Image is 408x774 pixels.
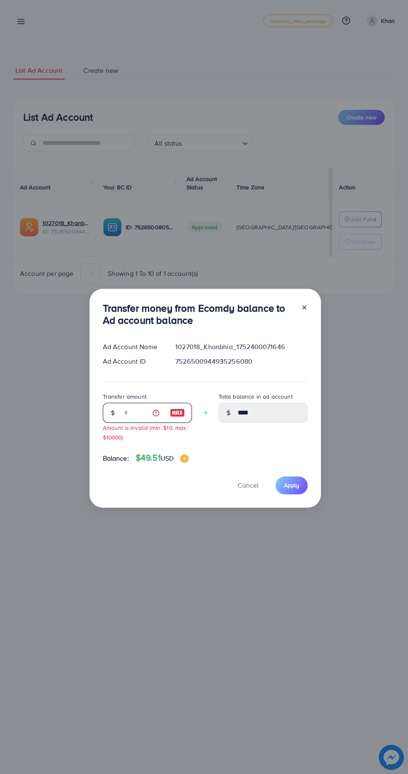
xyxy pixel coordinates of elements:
[169,342,314,352] div: 1027018_Khanbhia_1752400071646
[180,454,189,463] img: image
[161,454,174,463] span: USD
[169,357,314,366] div: 7526500944935256080
[227,476,269,494] button: Cancel
[136,453,189,463] h4: $49.51
[103,424,188,441] small: Amount is invalid (min: $10, max: $10000)
[276,476,308,494] button: Apply
[96,342,169,352] div: Ad Account Name
[170,408,185,418] img: image
[103,392,147,401] label: Transfer amount
[284,481,299,489] span: Apply
[103,302,294,326] h3: Transfer money from Ecomdy balance to Ad account balance
[96,357,169,366] div: Ad Account ID
[219,392,293,401] label: Total balance in ad account
[103,454,129,463] span: Balance:
[238,481,259,490] span: Cancel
